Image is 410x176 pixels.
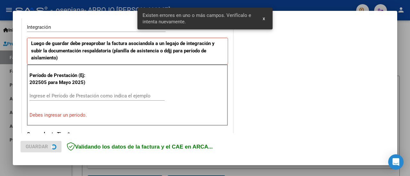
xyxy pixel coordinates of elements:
span: Existen errores en uno o más campos. Verifícalo e intenta nuevamente. [143,12,255,25]
span: Guardar [26,144,48,149]
div: Open Intercom Messenger [388,154,404,170]
button: x [258,13,270,24]
strong: Luego de guardar debe preaprobar la factura asociandola a un legajo de integración y subir la doc... [31,41,215,61]
p: Período de Prestación (Ej: 202505 para Mayo 2025) [29,72,88,86]
p: Comprobante Tipo * [27,131,87,138]
p: Debes ingresar un período. [29,111,225,119]
span: Integración [27,24,51,30]
span: Validando los datos de la factura y el CAE en ARCA... [67,144,213,150]
span: x [263,16,265,21]
button: Guardar [20,141,61,152]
